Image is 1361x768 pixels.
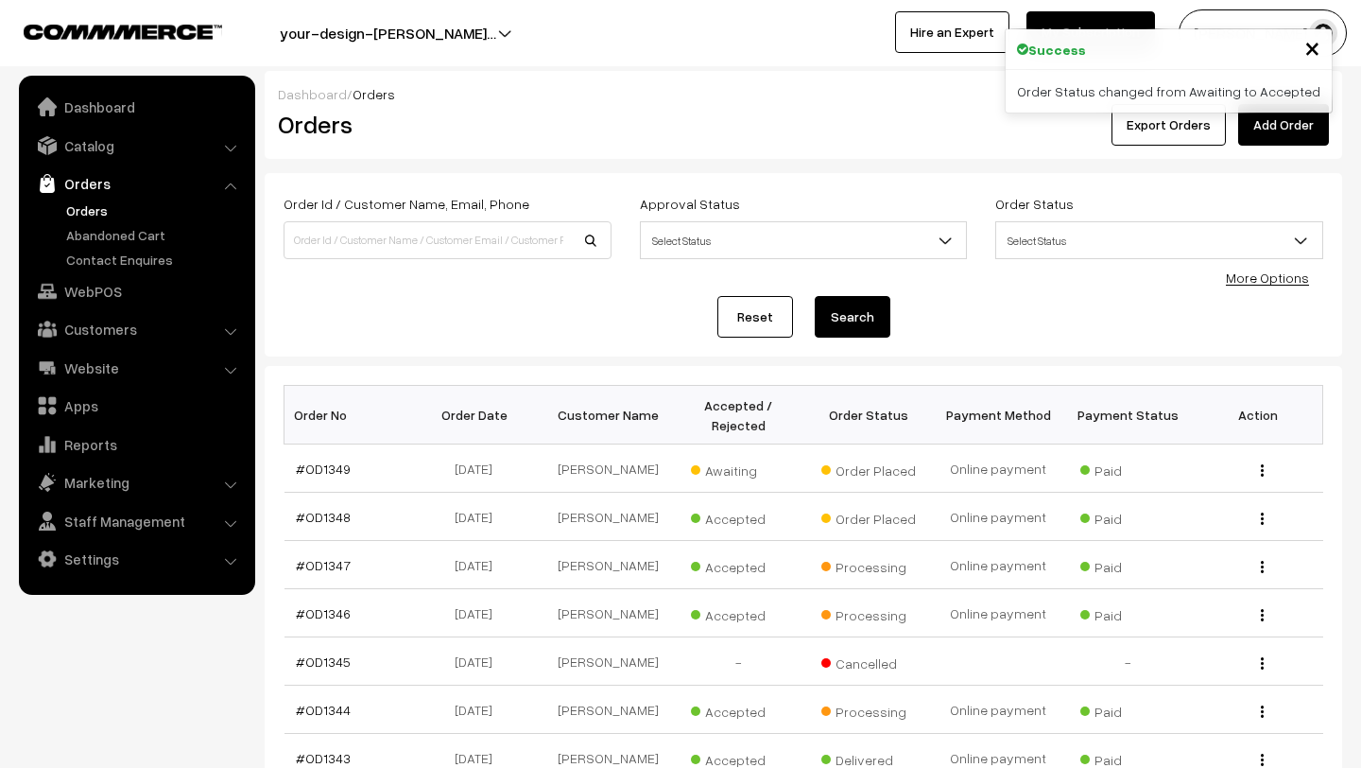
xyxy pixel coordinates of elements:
a: Contact Enquires [61,250,249,270]
a: #OD1343 [296,750,351,766]
label: Order Status [995,194,1074,214]
a: #OD1344 [296,702,351,718]
td: [DATE] [414,686,543,734]
span: Select Status [641,224,967,257]
a: Add Order [1238,104,1329,146]
span: Cancelled [821,649,916,673]
td: [DATE] [414,445,543,493]
a: WebPOS [24,274,249,308]
a: Reports [24,428,249,462]
th: Payment Method [933,386,1062,445]
td: - [674,637,803,686]
a: Staff Management [24,504,249,538]
td: - [1063,637,1193,686]
a: Hire an Expert [895,11,1009,53]
td: [DATE] [414,589,543,637]
th: Payment Status [1063,386,1193,445]
td: [DATE] [414,493,543,541]
td: [DATE] [414,637,543,686]
a: My Subscription [1026,11,1155,53]
a: #OD1347 [296,557,351,573]
img: Menu [1261,561,1264,573]
a: #OD1349 [296,461,351,477]
a: Settings [24,542,249,576]
a: More Options [1226,270,1309,286]
th: Action [1193,386,1322,445]
span: Paid [1080,552,1175,577]
span: Paid [1080,697,1175,722]
a: Marketing [24,465,249,499]
img: Menu [1261,706,1264,718]
a: Dashboard [278,86,347,102]
span: Orders [353,86,395,102]
button: [PERSON_NAME] N.P [1179,9,1347,57]
span: Paid [1080,456,1175,480]
span: Accepted [691,697,785,722]
label: Order Id / Customer Name, Email, Phone [284,194,529,214]
a: Abandoned Cart [61,225,249,245]
img: user [1309,19,1337,47]
th: Order Date [414,386,543,445]
th: Order No [284,386,414,445]
label: Approval Status [640,194,740,214]
span: Accepted [691,552,785,577]
button: Export Orders [1111,104,1226,146]
td: [PERSON_NAME] [543,541,673,589]
a: Customers [24,312,249,346]
td: [DATE] [414,541,543,589]
a: COMMMERCE [24,19,189,42]
span: Processing [821,552,916,577]
td: [PERSON_NAME] [543,493,673,541]
input: Order Id / Customer Name / Customer Email / Customer Phone [284,221,612,259]
h2: Orders [278,110,610,139]
a: #OD1348 [296,509,351,525]
a: Website [24,351,249,385]
td: Online payment [933,493,1062,541]
img: Menu [1261,464,1264,477]
button: your-design-[PERSON_NAME]… [214,9,562,57]
a: Catalog [24,129,249,163]
td: [PERSON_NAME] [543,686,673,734]
span: Order Placed [821,504,916,529]
td: [PERSON_NAME] [543,445,673,493]
a: #OD1346 [296,605,351,621]
td: Online payment [933,445,1062,493]
span: Paid [1080,601,1175,625]
img: Menu [1261,657,1264,670]
td: Online payment [933,589,1062,637]
td: Online payment [933,541,1062,589]
strong: Success [1028,40,1086,60]
button: Search [815,296,890,338]
th: Accepted / Rejected [674,386,803,445]
span: Accepted [691,504,785,529]
img: COMMMERCE [24,25,222,39]
span: Select Status [640,221,968,259]
a: Dashboard [24,90,249,124]
a: #OD1345 [296,654,351,670]
td: Online payment [933,686,1062,734]
td: [PERSON_NAME] [543,637,673,686]
a: Reset [717,296,793,338]
span: Select Status [996,224,1322,257]
span: Awaiting [691,456,785,480]
img: Menu [1261,609,1264,621]
div: Order Status changed from Awaiting to Accepted [1006,70,1332,113]
td: [PERSON_NAME] [543,589,673,637]
span: Processing [821,697,916,722]
span: × [1304,29,1320,64]
span: Paid [1080,504,1175,529]
a: Orders [61,201,249,220]
img: Menu [1261,513,1264,525]
span: Order Placed [821,456,916,480]
span: Processing [821,601,916,625]
button: Close [1304,33,1320,61]
a: Apps [24,389,249,423]
span: Select Status [995,221,1323,259]
th: Order Status [803,386,933,445]
div: / [278,84,1329,104]
th: Customer Name [543,386,673,445]
a: Orders [24,166,249,201]
span: Accepted [691,601,785,625]
img: Menu [1261,754,1264,766]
